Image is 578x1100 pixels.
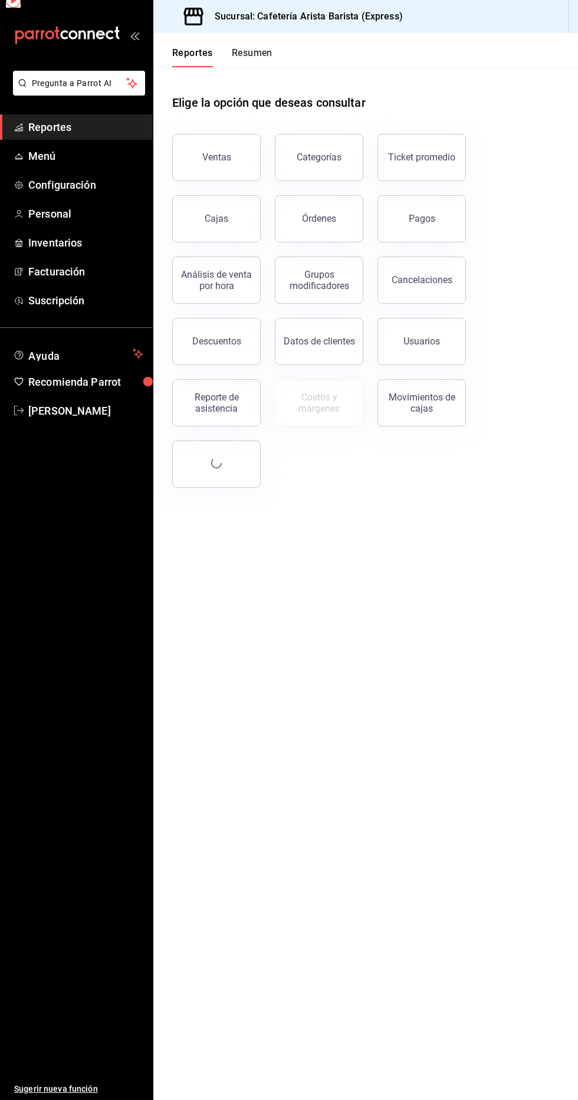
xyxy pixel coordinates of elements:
div: Ventas [202,152,231,163]
div: Pagos [409,213,435,224]
span: Configuración [28,177,143,193]
button: Descuentos [172,318,261,365]
div: Costos y márgenes [283,392,356,414]
button: Ticket promedio [377,134,466,181]
button: Ventas [172,134,261,181]
button: Órdenes [275,195,363,242]
button: Usuarios [377,318,466,365]
div: Grupos modificadores [283,269,356,291]
div: navigation tabs [172,47,272,67]
button: Análisis de venta por hora [172,257,261,304]
div: Movimientos de cajas [385,392,458,414]
div: Cajas [205,213,228,224]
button: Grupos modificadores [275,257,363,304]
div: Descuentos [192,336,241,347]
button: Cajas [172,195,261,242]
button: Datos de clientes [275,318,363,365]
div: Reporte de asistencia [180,392,253,414]
button: Pagos [377,195,466,242]
span: [PERSON_NAME] [28,403,143,419]
div: Órdenes [302,213,336,224]
div: Usuarios [403,336,440,347]
span: Sugerir nueva función [14,1083,143,1095]
span: Pregunta a Parrot AI [32,77,127,90]
button: Categorías [275,134,363,181]
h3: Sucursal: Cafetería Arista Barista (Express) [205,9,403,24]
div: Datos de clientes [284,336,355,347]
button: Reportes [172,47,213,67]
div: Categorías [297,152,341,163]
span: Inventarios [28,235,143,251]
button: Contrata inventarios para ver este reporte [275,379,363,426]
a: Pregunta a Parrot AI [8,86,145,98]
div: Análisis de venta por hora [180,269,253,291]
button: Cancelaciones [377,257,466,304]
button: Reporte de asistencia [172,379,261,426]
button: open_drawer_menu [130,31,139,40]
button: Movimientos de cajas [377,379,466,426]
div: Ticket promedio [388,152,455,163]
span: Suscripción [28,293,143,308]
div: Cancelaciones [392,274,452,285]
span: Recomienda Parrot [28,374,143,390]
span: Personal [28,206,143,222]
h1: Elige la opción que deseas consultar [172,94,366,111]
span: Reportes [28,119,143,135]
button: Resumen [232,47,272,67]
button: Pregunta a Parrot AI [13,71,145,96]
span: Facturación [28,264,143,280]
span: Menú [28,148,143,164]
span: Ayuda [28,347,128,361]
